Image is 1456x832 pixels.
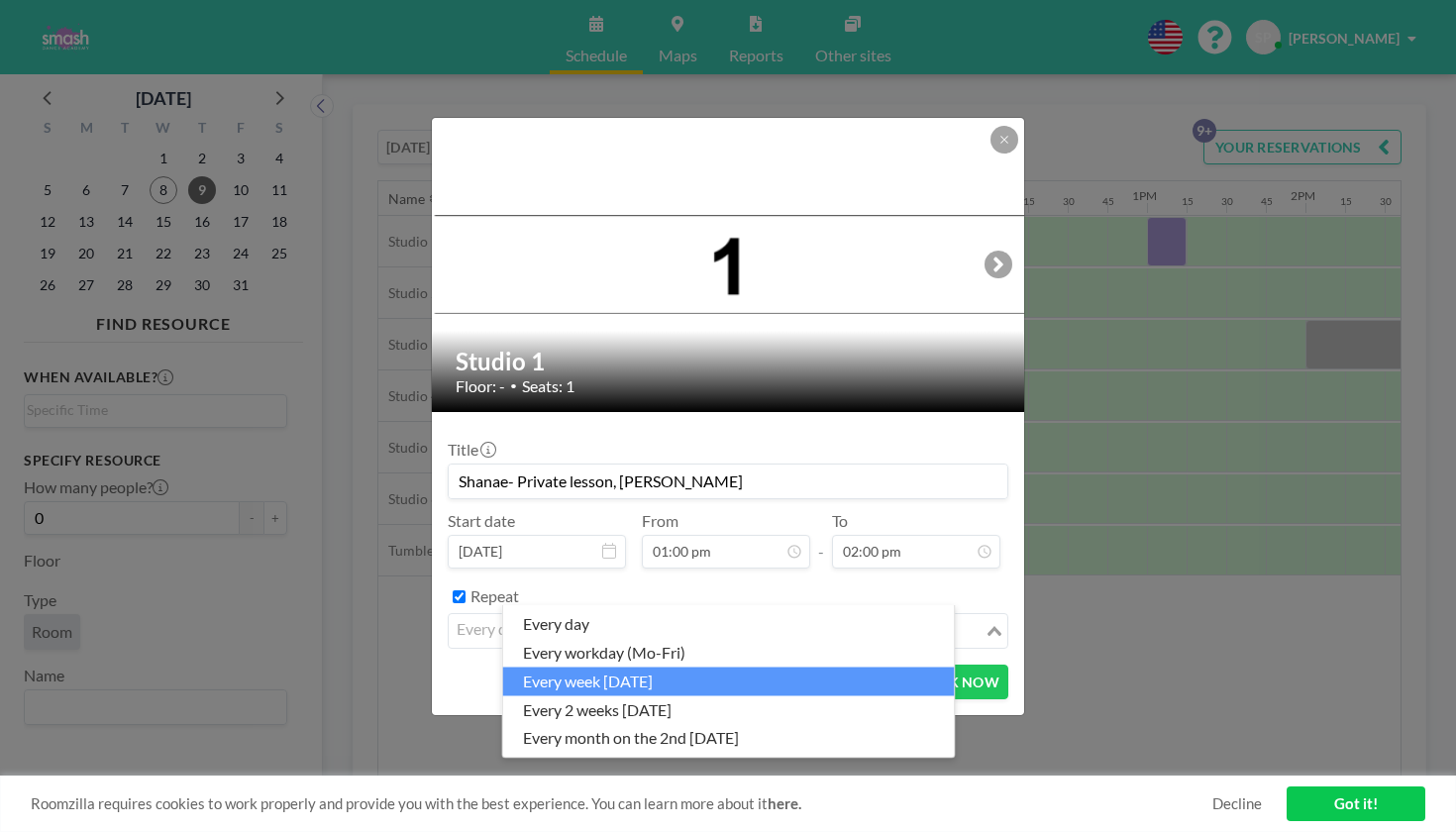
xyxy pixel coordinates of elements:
input: Shanae's reservation [449,465,1007,498]
a: Got it! [1287,786,1425,821]
span: Roomzilla requires cookies to work properly and provide you with the best experience. You can lea... [31,794,1212,813]
label: To [832,511,848,531]
button: BOOK NOW [908,665,1008,699]
h2: Studio 1 [456,347,1002,376]
span: - [818,518,824,562]
span: • [510,378,517,393]
span: Floor: - [456,376,505,396]
a: Decline [1212,794,1262,813]
label: From [642,511,678,531]
label: Start date [448,511,515,531]
span: Seats: 1 [522,376,574,396]
label: Title [448,440,494,460]
label: Repeat [470,586,519,606]
a: here. [768,794,801,812]
li: every 2 weeks [DATE] [503,695,955,724]
li: every week [DATE] [503,667,955,695]
li: every workday (Mo-Fri) [503,638,955,667]
input: Search for option [451,618,983,644]
img: 537.png [432,215,1026,315]
div: Search for option [449,614,1007,648]
li: every month on the 2nd [DATE] [503,724,955,753]
li: every day [503,610,955,639]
